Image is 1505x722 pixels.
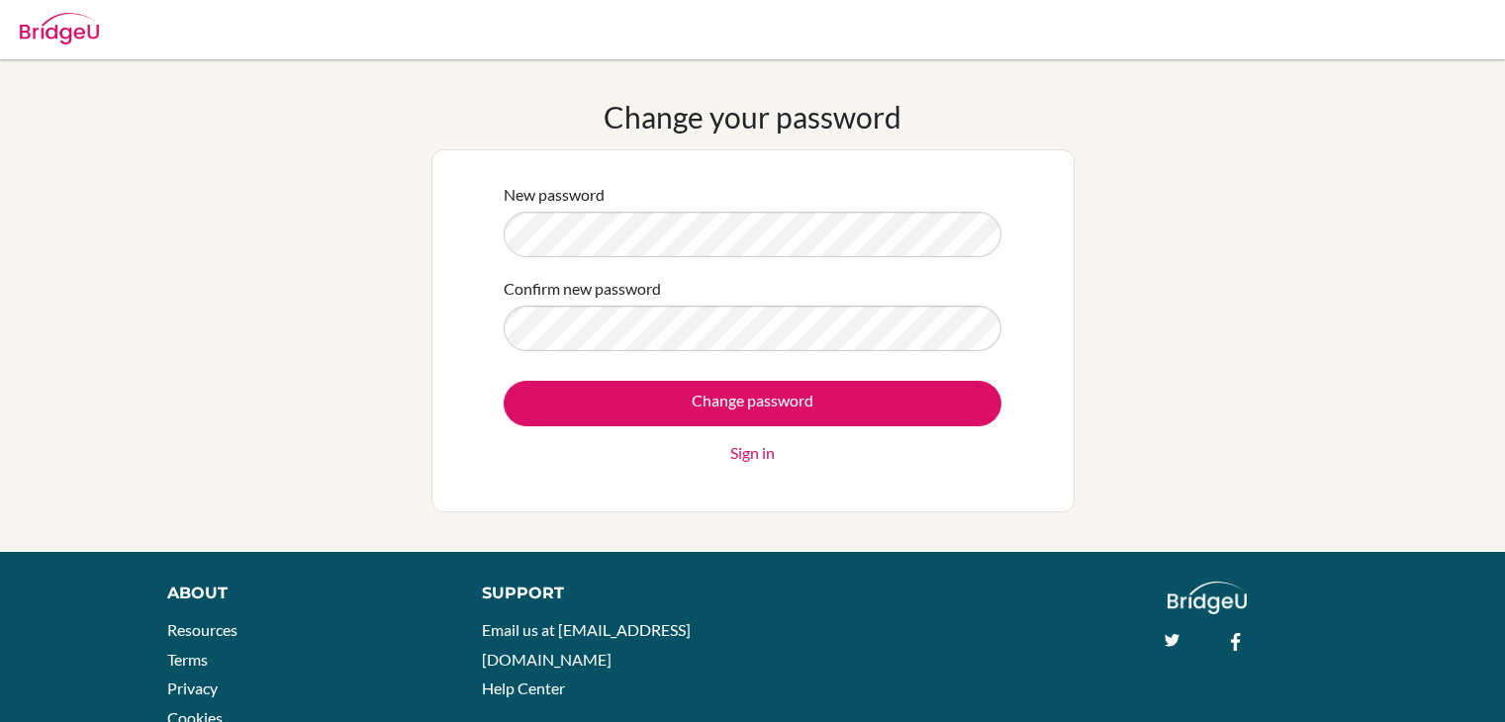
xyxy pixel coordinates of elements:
[167,650,208,669] a: Terms
[482,678,565,697] a: Help Center
[482,582,731,605] div: Support
[1168,582,1248,614] img: logo_white@2x-f4f0deed5e89b7ecb1c2cc34c3e3d731f90f0f143d5ea2071677605dd97b5244.png
[20,13,99,45] img: Bridge-U
[504,277,661,301] label: Confirm new password
[482,620,691,669] a: Email us at [EMAIL_ADDRESS][DOMAIN_NAME]
[730,441,775,465] a: Sign in
[167,620,237,639] a: Resources
[504,183,605,207] label: New password
[504,381,1001,426] input: Change password
[167,582,437,605] div: About
[604,99,901,135] h1: Change your password
[167,678,218,697] a: Privacy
